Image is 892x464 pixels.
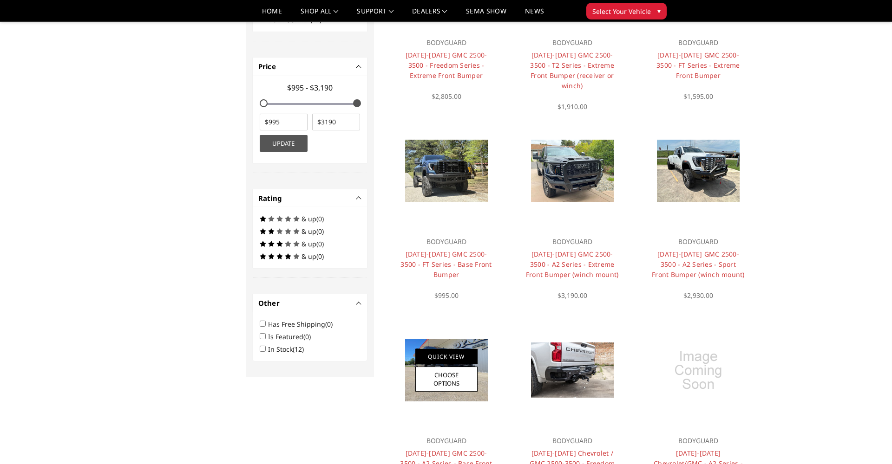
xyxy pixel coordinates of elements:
[526,250,619,279] a: [DATE]-[DATE] GMC 2500-3500 - A2 Series - Extreme Front Bumper (winch mount)
[293,345,304,354] span: (12)
[258,61,362,72] h4: Price
[302,214,316,223] span: & up
[557,102,587,111] span: $1,910.00
[412,8,447,21] a: Dealers
[530,51,614,90] a: [DATE]-[DATE] GMC 2500-3500 - T2 Series - Extreme Front Bumper (receiver or winch)
[316,252,324,261] span: (0)
[400,250,492,279] a: [DATE]-[DATE] GMC 2500-3500 - FT Series - Base Front Bumper
[400,236,493,247] p: BODYGUARD
[400,435,493,446] p: BODYGUARD
[525,435,619,446] p: BODYGUARD
[670,342,726,398] img: ProductDefault.gif
[415,349,478,364] a: Quick View
[357,301,361,305] button: -
[357,8,394,21] a: Support
[316,239,324,248] span: (0)
[846,419,892,464] iframe: Chat Widget
[525,37,619,48] p: BODYGUARD
[302,227,316,236] span: & up
[400,37,493,48] p: BODYGUARD
[258,193,362,204] h4: Rating
[683,92,713,101] span: $1,595.00
[357,196,361,200] button: -
[258,298,362,309] h4: Other
[268,332,316,341] label: Is Featured
[301,8,338,21] a: shop all
[302,252,316,261] span: & up
[557,291,587,300] span: $3,190.00
[325,320,333,329] span: (0)
[303,332,311,341] span: (0)
[357,64,361,69] button: -
[651,236,745,247] p: BODYGUARD
[525,236,619,247] p: BODYGUARD
[651,37,745,48] p: BODYGUARD
[406,51,487,80] a: [DATE]-[DATE] GMC 2500-3500 - Freedom Series - Extreme Front Bumper
[312,114,360,130] input: $3190
[415,367,478,392] a: Choose Options
[683,291,713,300] span: $2,930.00
[592,6,651,16] span: Select Your Vehicle
[651,435,745,446] p: BODYGUARD
[316,227,324,236] span: (0)
[657,6,661,16] span: ▾
[466,8,506,21] a: SEMA Show
[656,51,740,80] a: [DATE]-[DATE] GMC 2500-3500 - FT Series - Extreme Front Bumper
[432,92,461,101] span: $2,805.00
[302,239,316,248] span: & up
[268,320,338,329] label: Has Free Shipping
[525,8,544,21] a: News
[260,135,308,152] button: Update
[316,214,324,223] span: (0)
[586,3,667,19] button: Select Your Vehicle
[260,114,308,130] input: $995
[268,345,309,354] label: In Stock
[652,250,745,279] a: [DATE]-[DATE] GMC 2500-3500 - A2 Series - Sport Front Bumper (winch mount)
[262,8,282,21] a: Home
[434,291,459,300] span: $995.00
